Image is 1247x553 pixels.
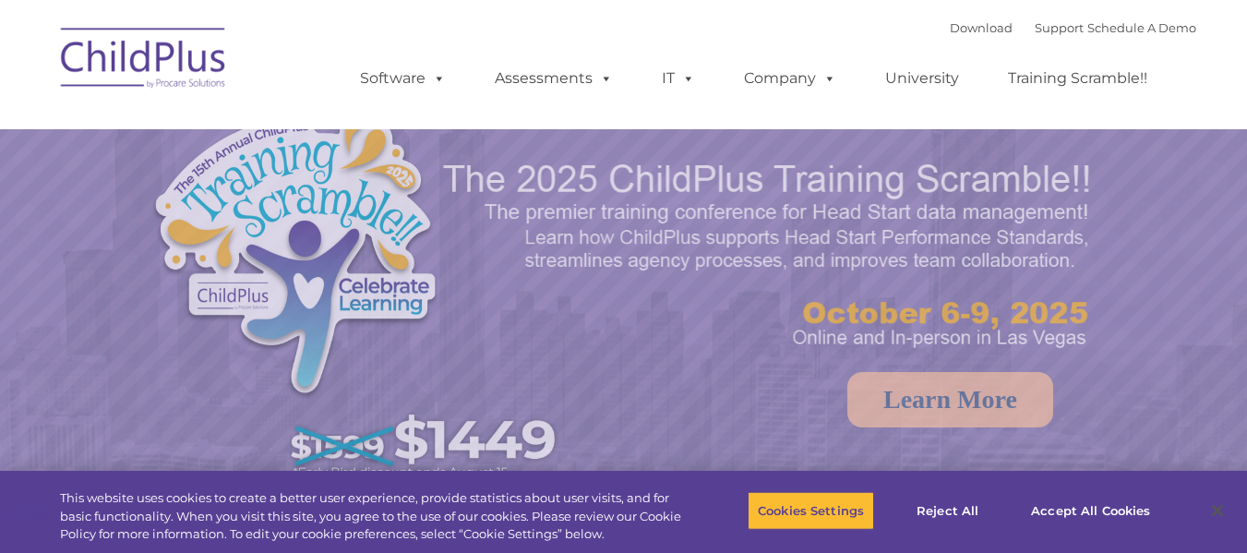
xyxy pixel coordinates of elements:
button: Reject All [890,491,1005,530]
a: University [867,60,977,97]
img: ChildPlus by Procare Solutions [52,15,236,107]
a: Schedule A Demo [1087,20,1196,35]
a: Training Scramble!! [989,60,1166,97]
button: Accept All Cookies [1021,491,1160,530]
button: Cookies Settings [748,491,874,530]
div: This website uses cookies to create a better user experience, provide statistics about user visit... [60,489,686,544]
font: | [950,20,1196,35]
a: IT [643,60,713,97]
a: Download [950,20,1013,35]
a: Assessments [476,60,631,97]
a: Software [342,60,464,97]
a: Support [1035,20,1084,35]
a: Learn More [847,372,1053,427]
button: Close [1197,490,1238,531]
a: Company [725,60,855,97]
